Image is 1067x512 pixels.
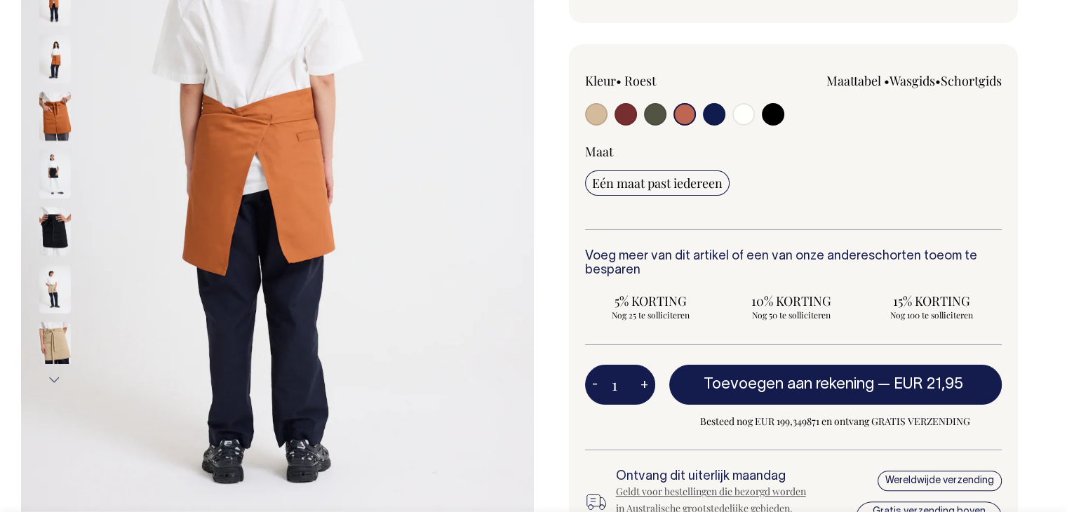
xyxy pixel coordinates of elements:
font: — [878,377,890,391]
font: EUR 21,95 [894,377,963,391]
img: zwart [39,207,71,256]
font: Ontvang dit uiterlijk maandag [616,471,786,483]
font: 10% KORTING [751,292,831,309]
font: om te besparen [585,250,977,276]
font: • [884,72,890,89]
font: 5% KORTING [615,292,687,309]
font: Besteed nog EUR 199,349871 en ontvang GRATIS VERZENDING [700,415,970,428]
a: Wasgids [890,72,935,89]
font: • [935,72,941,89]
img: khaki [39,322,71,371]
button: - [585,371,605,399]
a: Schortgids [941,72,1002,89]
img: roest [39,92,71,141]
img: zwart [39,149,71,198]
input: 10% KORTING Nog 50 te solliciteren [725,288,857,325]
font: Maat [585,143,613,160]
font: Nog 50 te solliciteren [752,309,831,321]
font: + [640,379,648,391]
font: 15% KORTING [893,292,970,309]
font: - [592,379,598,391]
img: roest [39,34,71,83]
button: + [633,371,655,399]
a: schorten toe [868,250,944,262]
input: 5% KORTING Nog 25 te solliciteren [585,288,717,325]
font: Kleur [585,72,616,89]
font: Roest [624,72,656,89]
input: 15% KORTING Nog 100 te solliciteren [866,288,998,325]
font: • [616,72,622,89]
font: Eén maat past iedereen [592,175,723,191]
input: Eén maat past iedereen [585,170,730,196]
font: Toevoegen aan rekening [704,377,874,391]
a: Maattabel [826,72,881,89]
font: Voeg meer van dit artikel of een van onze andere [585,250,868,262]
font: Nog 100 te solliciteren [890,309,973,321]
img: khaki [39,264,71,314]
button: Toevoegen aan rekening —EUR 21,95 [669,365,1002,404]
font: Nog 25 te solliciteren [612,309,690,321]
button: Volgende [44,364,65,396]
